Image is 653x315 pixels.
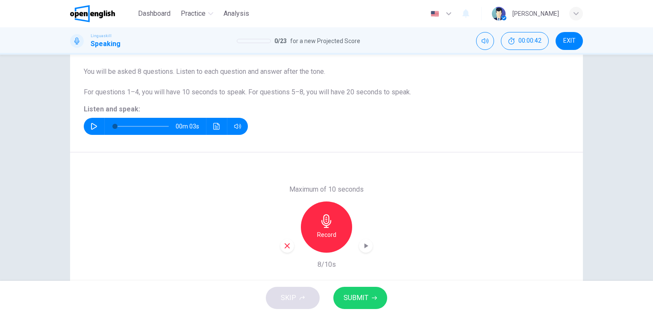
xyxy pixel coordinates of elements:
a: OpenEnglish logo [70,5,135,22]
button: Record [301,201,352,253]
h6: 8/10s [318,260,336,270]
span: Practice [181,9,206,19]
button: Practice [177,6,217,21]
img: OpenEnglish logo [70,5,115,22]
button: 00:00:42 [501,32,549,50]
span: 00:00:42 [518,38,541,44]
button: EXIT [556,32,583,50]
span: 00m 03s [176,118,206,135]
img: Profile picture [492,7,506,20]
img: en [429,11,440,17]
button: Dashboard [135,6,174,21]
span: SUBMIT [344,292,368,304]
span: For questions 1–4, you will have 10 seconds to speak. For questions 5–8, you will have 20 seconds... [84,88,411,96]
h6: Record [317,230,336,240]
div: Hide [501,32,549,50]
span: Analysis [224,9,249,19]
h6: Maximum of 10 seconds [289,184,364,195]
div: Mute [476,32,494,50]
button: Analysis [220,6,253,21]
span: 0 / 23 [274,36,287,46]
div: [PERSON_NAME] [512,9,559,19]
span: for a new Projected Score [290,36,360,46]
h1: Speaking [91,39,121,49]
span: Linguaskill [91,33,112,39]
span: Listen and speak: [84,105,140,113]
button: SUBMIT [333,287,387,309]
span: Dashboard [138,9,171,19]
span: EXIT [563,38,576,44]
span: You will be asked 8 questions. Listen to each question and answer after the tone. [84,67,325,76]
button: Click to see the audio transcription [210,118,224,135]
